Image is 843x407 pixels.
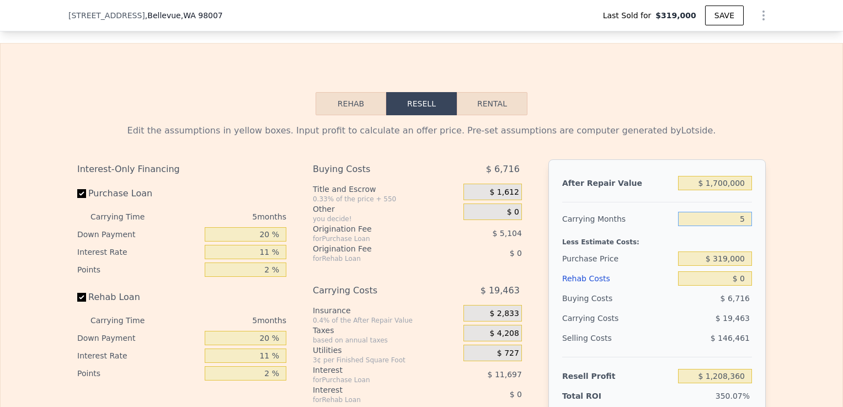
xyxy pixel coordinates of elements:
div: Buying Costs [562,288,674,308]
span: $ 146,461 [711,334,750,342]
div: for Purchase Loan [313,234,436,243]
span: $ 1,612 [489,188,519,197]
span: $ 2,833 [489,309,519,319]
div: Carrying Costs [313,281,436,301]
div: Interest Rate [77,243,200,261]
div: Origination Fee [313,243,436,254]
span: , WA 98007 [181,11,223,20]
div: 0.33% of the price + 550 [313,195,459,203]
div: Buying Costs [313,159,436,179]
input: Rehab Loan [77,293,86,302]
button: Rehab [316,92,386,115]
div: Points [77,261,200,279]
button: Rental [457,92,527,115]
div: Total ROI [562,390,631,401]
span: $ 0 [510,390,522,399]
span: $ 6,716 [486,159,520,179]
button: Resell [386,92,457,115]
span: $ 0 [507,207,519,217]
span: $ 11,697 [488,370,522,379]
div: Purchase Price [562,249,674,269]
button: SAVE [705,6,744,25]
div: Carrying Costs [562,308,631,328]
div: for Purchase Loan [313,376,436,384]
button: Show Options [753,4,775,26]
div: After Repair Value [562,173,674,193]
div: Less Estimate Costs: [562,229,752,249]
span: $319,000 [655,10,696,21]
div: 3¢ per Finished Square Foot [313,356,459,365]
div: Interest Rate [77,347,200,365]
span: , Bellevue [145,10,223,21]
div: Utilities [313,345,459,356]
div: you decide! [313,215,459,223]
span: Last Sold for [603,10,656,21]
span: [STREET_ADDRESS] [68,10,145,21]
label: Rehab Loan [77,287,200,307]
div: for Rehab Loan [313,254,436,263]
div: Carrying Time [90,312,162,329]
div: Origination Fee [313,223,436,234]
span: $ 5,104 [492,229,521,238]
div: Carrying Months [562,209,674,229]
div: Taxes [313,325,459,336]
div: based on annual taxes [313,336,459,345]
div: Edit the assumptions in yellow boxes. Input profit to calculate an offer price. Pre-set assumptio... [77,124,766,137]
div: Down Payment [77,226,200,243]
span: $ 6,716 [721,294,750,303]
div: Rehab Costs [562,269,674,288]
span: $ 727 [497,349,519,358]
div: Other [313,203,459,215]
label: Purchase Loan [77,184,200,203]
div: Interest [313,365,436,376]
span: 350.07% [716,392,750,400]
div: 5 months [167,208,286,226]
div: Title and Escrow [313,184,459,195]
input: Purchase Loan [77,189,86,198]
div: 5 months [167,312,286,329]
div: Selling Costs [562,328,674,348]
div: Interest [313,384,436,395]
span: $ 0 [510,249,522,258]
span: $ 4,208 [489,329,519,339]
span: $ 19,463 [716,314,750,323]
div: Interest-Only Financing [77,159,286,179]
div: Insurance [313,305,459,316]
div: Down Payment [77,329,200,347]
div: Resell Profit [562,366,674,386]
div: Points [77,365,200,382]
span: $ 19,463 [481,281,520,301]
div: Carrying Time [90,208,162,226]
div: 0.4% of the After Repair Value [313,316,459,325]
div: for Rehab Loan [313,395,436,404]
